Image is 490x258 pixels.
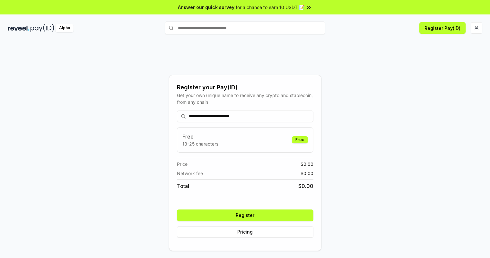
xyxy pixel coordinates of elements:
[177,226,313,238] button: Pricing
[177,92,313,105] div: Get your own unique name to receive any crypto and stablecoin, from any chain
[177,209,313,221] button: Register
[182,140,218,147] p: 13-25 characters
[292,136,308,143] div: Free
[178,4,234,11] span: Answer our quick survey
[236,4,304,11] span: for a chance to earn 10 USDT 📝
[182,133,218,140] h3: Free
[8,24,29,32] img: reveel_dark
[56,24,74,32] div: Alpha
[177,182,189,190] span: Total
[301,170,313,177] span: $ 0.00
[177,161,188,167] span: Price
[298,182,313,190] span: $ 0.00
[177,83,313,92] div: Register your Pay(ID)
[419,22,466,34] button: Register Pay(ID)
[301,161,313,167] span: $ 0.00
[31,24,54,32] img: pay_id
[177,170,203,177] span: Network fee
